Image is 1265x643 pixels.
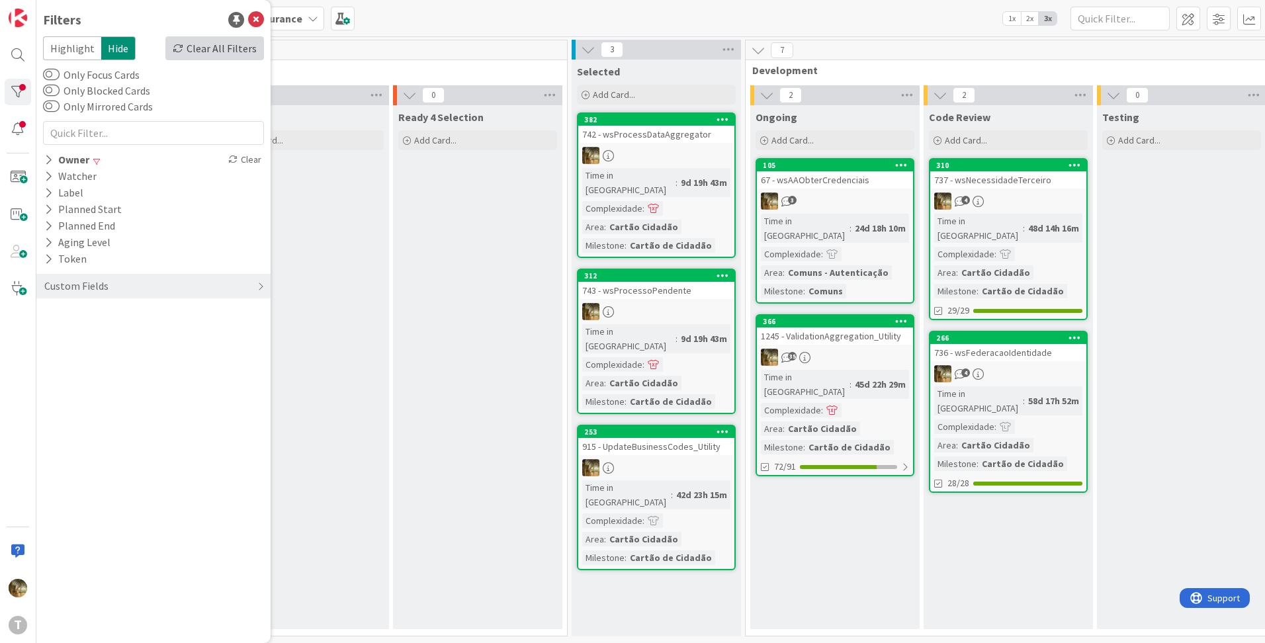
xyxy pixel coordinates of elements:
[582,394,625,409] div: Milestone
[582,238,625,253] div: Milestone
[43,121,264,145] input: Quick Filter...
[761,284,803,298] div: Milestone
[1039,12,1057,25] span: 3x
[761,265,783,280] div: Area
[761,247,821,261] div: Complexidade
[756,158,914,304] a: 10567 - wsAAObterCredenciaisJCTime in [GEOGRAPHIC_DATA]:24d 18h 10mComplexidade:Area:Comuns - Aut...
[1102,110,1139,124] span: Testing
[578,282,734,299] div: 743 - wsProcessoPendente
[779,87,802,103] span: 2
[934,419,994,434] div: Complexidade
[578,438,734,455] div: 915 - UpdateBusinessCodes_Utility
[627,550,715,565] div: Cartão de Cidadão
[788,352,797,361] span: 35
[601,42,623,58] span: 3
[627,394,715,409] div: Cartão de Cidadão
[757,159,913,189] div: 10567 - wsAAObterCredenciais
[606,376,681,390] div: Cartão Cidadão
[398,110,484,124] span: Ready 4 Selection
[934,193,951,210] img: JC
[577,112,736,258] a: 382742 - wsProcessDataAggregatorJCTime in [GEOGRAPHIC_DATA]:9d 19h 43mComplexidade:Area:Cartão Ci...
[671,488,673,502] span: :
[783,421,785,436] span: :
[956,265,958,280] span: :
[226,151,264,168] div: Clear
[43,84,60,97] button: Only Blocked Cards
[821,247,823,261] span: :
[934,438,956,452] div: Area
[771,42,793,58] span: 7
[961,368,970,377] span: 4
[582,459,599,476] img: JC
[979,284,1067,298] div: Cartão de Cidadão
[414,134,457,146] span: Add Card...
[929,158,1088,320] a: 310737 - wsNecessidadeTerceiroJCTime in [GEOGRAPHIC_DATA]:48d 14h 16mComplexidade:Area:Cartão Cid...
[929,110,990,124] span: Code Review
[756,110,797,124] span: Ongoing
[977,284,979,298] span: :
[584,271,734,280] div: 312
[936,333,1086,343] div: 266
[851,221,909,236] div: 24d 18h 10m
[582,147,599,164] img: JC
[604,532,606,546] span: :
[578,147,734,164] div: JC
[953,87,975,103] span: 2
[582,513,642,528] div: Complexidade
[783,265,785,280] span: :
[582,220,604,234] div: Area
[934,365,951,382] img: JC
[578,114,734,126] div: 382
[582,357,642,372] div: Complexidade
[625,238,627,253] span: :
[1023,394,1025,408] span: :
[934,284,977,298] div: Milestone
[625,550,627,565] span: :
[956,438,958,452] span: :
[582,480,671,509] div: Time in [GEOGRAPHIC_DATA]
[930,159,1086,171] div: 310
[582,324,676,353] div: Time in [GEOGRAPHIC_DATA]
[1023,221,1025,236] span: :
[934,247,994,261] div: Complexidade
[578,426,734,438] div: 253
[945,134,987,146] span: Add Card...
[9,9,27,27] img: Visit kanbanzone.com
[821,403,823,417] span: :
[805,284,846,298] div: Comuns
[578,270,734,299] div: 312743 - wsProcessoPendente
[761,421,783,436] div: Area
[761,440,803,454] div: Milestone
[677,175,730,190] div: 9d 19h 43m
[803,284,805,298] span: :
[577,65,620,78] span: Selected
[757,349,913,366] div: JC
[1118,134,1160,146] span: Add Card...
[43,278,110,294] div: Custom Fields
[43,234,112,251] div: Aging Level
[934,456,977,471] div: Milestone
[761,370,850,399] div: Time in [GEOGRAPHIC_DATA]
[934,214,1023,243] div: Time in [GEOGRAPHIC_DATA]
[771,134,814,146] span: Add Card...
[929,331,1088,493] a: 266736 - wsFederacaoIdentidadeJCTime in [GEOGRAPHIC_DATA]:58d 17h 52mComplexidade:Area:Cartão Cid...
[606,532,681,546] div: Cartão Cidadão
[756,314,914,476] a: 3661245 - ValidationAggregation_UtilityJCTime in [GEOGRAPHIC_DATA]:45d 22h 29mComplexidade:Area:C...
[43,151,91,168] div: Owner
[757,316,913,327] div: 366
[642,513,644,528] span: :
[757,159,913,171] div: 105
[582,168,676,197] div: Time in [GEOGRAPHIC_DATA]
[43,218,116,234] div: Planned End
[627,238,715,253] div: Cartão de Cidadão
[930,332,1086,361] div: 266736 - wsFederacaoIdentidade
[761,403,821,417] div: Complexidade
[977,456,979,471] span: :
[947,476,969,490] span: 28/28
[994,247,996,261] span: :
[1003,12,1021,25] span: 1x
[582,201,642,216] div: Complexidade
[582,376,604,390] div: Area
[165,36,264,60] div: Clear All Filters
[422,87,445,103] span: 0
